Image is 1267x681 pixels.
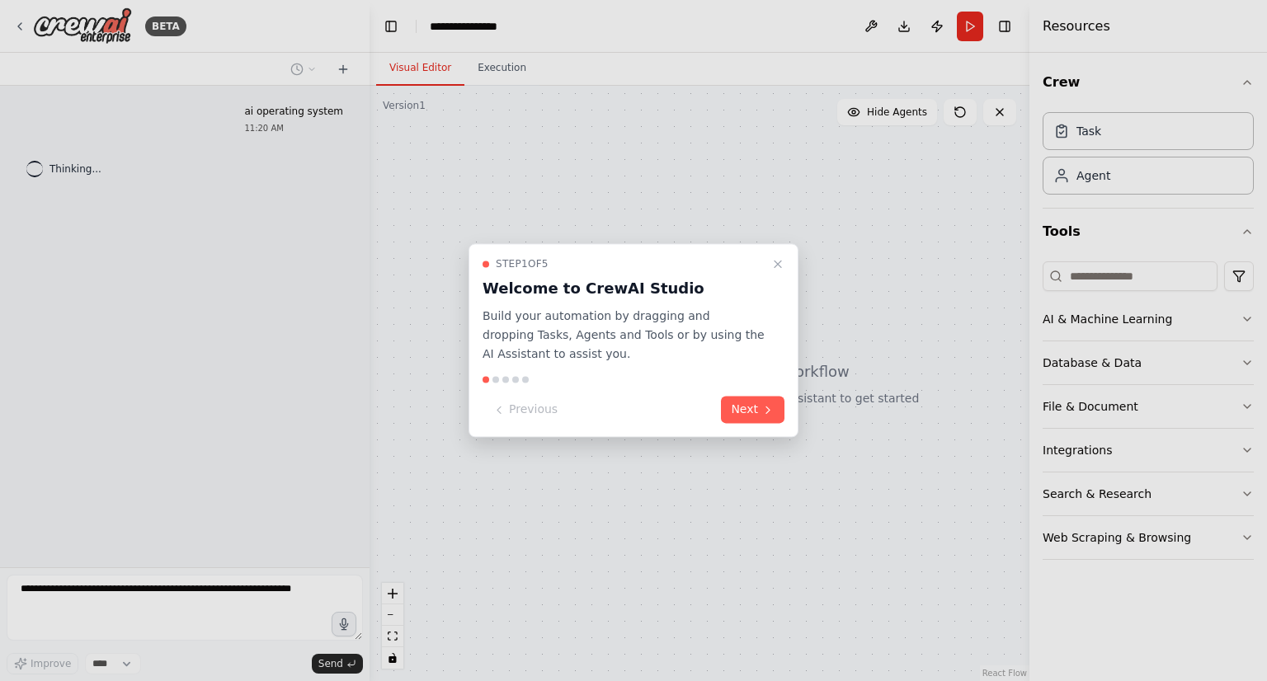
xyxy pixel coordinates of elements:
[496,257,549,270] span: Step 1 of 5
[379,15,403,38] button: Hide left sidebar
[768,254,788,274] button: Close walkthrough
[483,277,765,300] h3: Welcome to CrewAI Studio
[483,397,568,424] button: Previous
[721,397,784,424] button: Next
[483,307,765,363] p: Build your automation by dragging and dropping Tasks, Agents and Tools or by using the AI Assista...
